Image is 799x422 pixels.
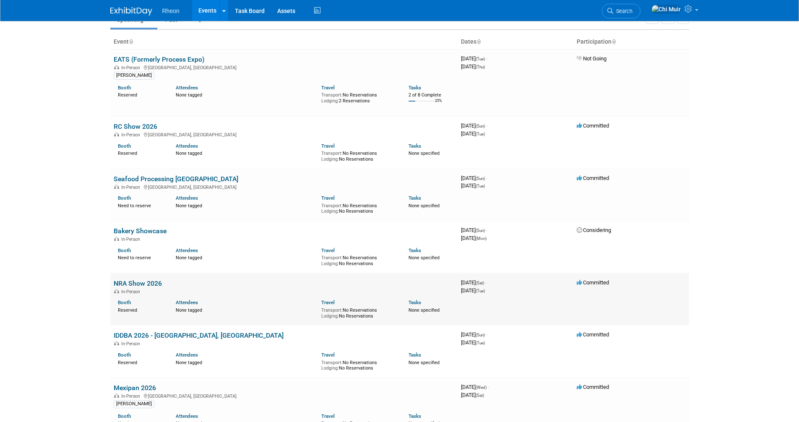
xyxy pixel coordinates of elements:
span: (Sun) [476,124,485,128]
span: (Tue) [476,132,485,136]
a: Sort by Event Name [129,38,133,45]
span: Transport: [321,203,343,208]
span: None specified [409,255,440,260]
span: In-Person [121,132,143,138]
div: Need to reserve [118,253,164,261]
img: In-Person Event [114,289,119,293]
img: In-Person Event [114,185,119,189]
div: Reserved [118,91,164,98]
a: Booth [118,195,131,201]
div: No Reservations No Reservations [321,149,396,162]
a: Tasks [409,300,421,305]
span: Committed [577,175,609,181]
span: - [486,122,487,129]
span: - [485,279,487,286]
div: None tagged [176,306,315,313]
span: None specified [409,203,440,208]
div: No Reservations No Reservations [321,253,396,266]
div: No Reservations No Reservations [321,201,396,214]
img: In-Person Event [114,237,119,241]
span: (Sun) [476,176,485,181]
a: Attendees [176,352,198,358]
a: Bakery Showcase [114,227,167,235]
a: EATS (Formerly Process Expo) [114,55,205,63]
a: Tasks [409,143,421,149]
a: IDDBA 2026 - [GEOGRAPHIC_DATA], [GEOGRAPHIC_DATA] [114,331,284,339]
span: Lodging: [321,156,339,162]
a: Tasks [409,247,421,253]
span: In-Person [121,237,143,242]
div: No Reservations 2 Reservations [321,91,396,104]
a: Booth [118,352,131,358]
div: [GEOGRAPHIC_DATA], [GEOGRAPHIC_DATA] [114,183,454,190]
span: Transport: [321,92,343,98]
a: Sort by Participation Type [612,38,616,45]
span: - [486,175,487,181]
div: No Reservations No Reservations [321,306,396,319]
div: [GEOGRAPHIC_DATA], [GEOGRAPHIC_DATA] [114,392,454,399]
th: Participation [573,35,689,49]
a: Attendees [176,247,198,253]
span: [DATE] [461,63,485,70]
span: [DATE] [461,227,487,233]
span: (Sun) [476,228,485,233]
span: Transport: [321,307,343,313]
span: [DATE] [461,392,484,398]
span: [DATE] [461,235,487,241]
span: Committed [577,384,609,390]
a: Travel [321,413,335,419]
a: Travel [321,352,335,358]
a: Booth [118,247,131,253]
a: Travel [321,143,335,149]
span: In-Person [121,65,143,70]
div: None tagged [176,358,315,366]
img: In-Person Event [114,65,119,69]
th: Event [110,35,458,49]
td: 25% [435,99,442,110]
span: Lodging: [321,313,339,319]
span: - [486,227,487,233]
span: Not Going [577,55,606,62]
a: Tasks [409,352,421,358]
a: Attendees [176,195,198,201]
span: [DATE] [461,339,485,346]
span: (Mon) [476,236,487,241]
span: Transport: [321,151,343,156]
div: Need to reserve [118,201,164,209]
a: Booth [118,300,131,305]
a: Travel [321,247,335,253]
a: Booth [118,413,131,419]
span: (Sun) [476,333,485,337]
a: Booth [118,143,131,149]
span: (Tue) [476,57,485,61]
img: In-Person Event [114,341,119,345]
div: [PERSON_NAME] [114,72,154,79]
a: Booth [118,85,131,91]
a: Travel [321,85,335,91]
a: NRA Show 2026 [114,279,162,287]
th: Dates [458,35,573,49]
div: No Reservations No Reservations [321,358,396,371]
a: Sort by Start Date [476,38,481,45]
span: Transport: [321,255,343,260]
img: In-Person Event [114,132,119,136]
span: Lodging: [321,365,339,371]
a: Mexipan 2026 [114,384,156,392]
span: [DATE] [461,384,489,390]
div: Reserved [118,149,164,156]
span: None specified [409,307,440,313]
span: Lodging: [321,98,339,104]
span: Search [613,8,632,14]
span: [DATE] [461,130,485,137]
span: In-Person [121,289,143,294]
span: Considering [577,227,611,233]
a: Attendees [176,143,198,149]
span: [DATE] [461,182,485,189]
span: (Wed) [476,385,487,390]
a: Attendees [176,85,198,91]
span: Transport: [321,360,343,365]
a: Tasks [409,195,421,201]
span: (Thu) [476,65,485,69]
span: Committed [577,331,609,338]
span: (Sat) [476,393,484,398]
